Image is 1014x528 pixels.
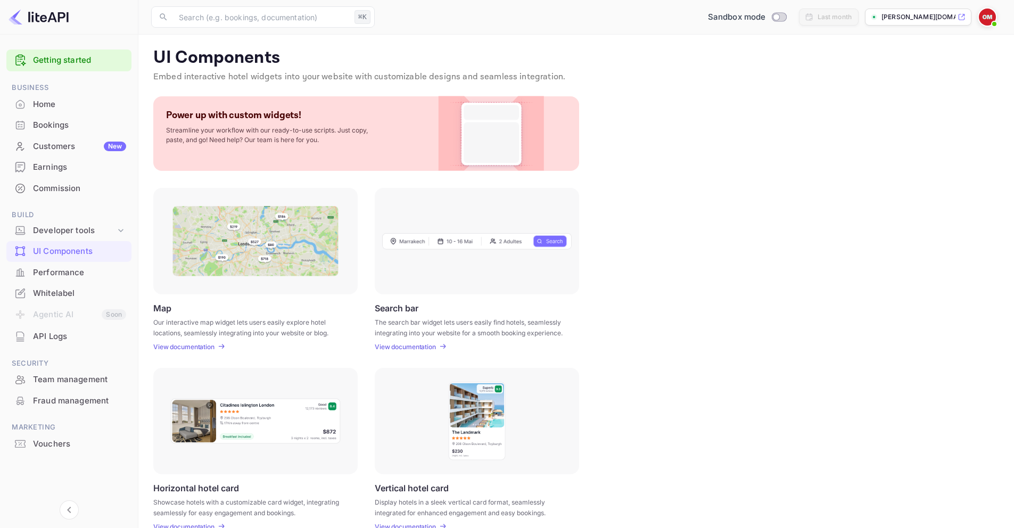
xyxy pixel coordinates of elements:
p: Vertical hotel card [375,483,449,493]
span: Build [6,209,131,221]
p: Map [153,303,171,313]
span: Marketing [6,422,131,433]
div: Team management [33,374,126,386]
div: Switch to Production mode [704,11,790,23]
div: Customers [33,141,126,153]
a: Earnings [6,157,131,177]
p: Our interactive map widget lets users easily explore hotel locations, seamlessly integrating into... [153,317,344,336]
img: Horizontal hotel card Frame [170,398,341,444]
button: Collapse navigation [60,500,79,519]
div: CustomersNew [6,136,131,157]
div: Commission [6,178,131,199]
div: Fraud management [33,395,126,407]
a: UI Components [6,241,131,261]
a: Getting started [33,54,126,67]
a: View documentation [153,343,218,351]
img: LiteAPI logo [9,9,69,26]
div: ⌘K [355,10,370,24]
div: API Logs [33,331,126,343]
div: UI Components [33,245,126,258]
div: Performance [6,262,131,283]
div: Vouchers [33,438,126,450]
img: Oliver Mendez [979,9,996,26]
a: Vouchers [6,434,131,453]
div: Earnings [6,157,131,178]
p: Display hotels in a sleek vertical card format, seamlessly integrated for enhanced engagement and... [375,497,566,516]
p: Embed interactive hotel widgets into your website with customizable designs and seamless integrat... [153,71,999,84]
div: Bookings [6,115,131,136]
a: Home [6,94,131,114]
div: UI Components [6,241,131,262]
div: New [104,142,126,151]
p: Search bar [375,303,418,313]
img: Search Frame [382,233,572,250]
a: Whitelabel [6,283,131,303]
div: Performance [33,267,126,279]
p: Power up with custom widgets! [166,109,301,121]
div: Developer tools [33,225,116,237]
img: Map Frame [172,206,339,276]
img: Vertical hotel card Frame [448,381,506,461]
a: API Logs [6,326,131,346]
div: Home [33,98,126,111]
div: Team management [6,369,131,390]
p: View documentation [153,343,215,351]
p: View documentation [375,343,436,351]
div: Earnings [33,161,126,174]
div: Developer tools [6,221,131,240]
span: Business [6,82,131,94]
a: Fraud management [6,391,131,410]
a: Team management [6,369,131,389]
a: View documentation [375,343,439,351]
div: Vouchers [6,434,131,455]
div: Fraud management [6,391,131,411]
div: Commission [33,183,126,195]
a: CustomersNew [6,136,131,156]
a: Bookings [6,115,131,135]
div: API Logs [6,326,131,347]
img: Custom Widget PNG [448,96,534,171]
div: Getting started [6,49,131,71]
input: Search (e.g. bookings, documentation) [172,6,350,28]
p: Streamline your workflow with our ready-to-use scripts. Just copy, paste, and go! Need help? Our ... [166,126,379,145]
p: [PERSON_NAME][DOMAIN_NAME]... [881,12,955,22]
div: Whitelabel [33,287,126,300]
span: Security [6,358,131,369]
div: Home [6,94,131,115]
p: The search bar widget lets users easily find hotels, seamlessly integrating into your website for... [375,317,566,336]
div: Whitelabel [6,283,131,304]
a: Commission [6,178,131,198]
div: Last month [818,12,852,22]
p: Showcase hotels with a customizable card widget, integrating seamlessly for easy engagement and b... [153,497,344,516]
span: Sandbox mode [708,11,766,23]
div: Bookings [33,119,126,131]
a: Performance [6,262,131,282]
p: UI Components [153,47,999,69]
p: Horizontal hotel card [153,483,239,493]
